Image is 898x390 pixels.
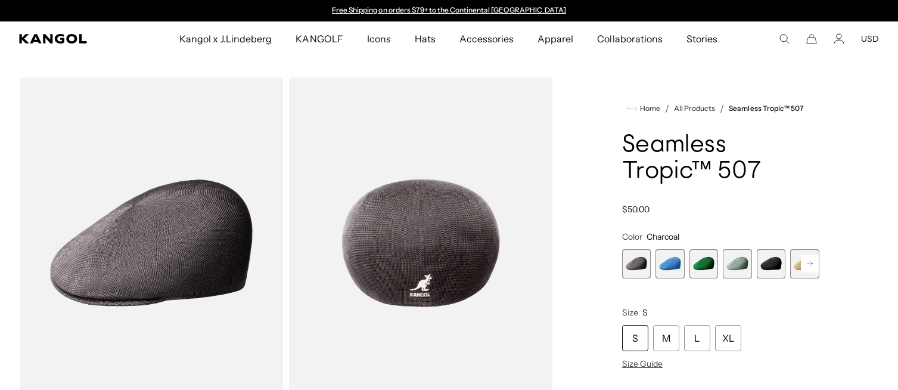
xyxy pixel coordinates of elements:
span: Home [638,104,660,113]
div: Announcement [327,6,572,16]
div: 1 of 2 [327,6,572,16]
span: Color [622,231,642,242]
a: Hats [403,21,448,56]
label: SAGE GREEN [723,249,752,278]
span: $50.00 [622,204,650,215]
span: Hats [415,21,436,56]
a: KANGOLF [284,21,355,56]
span: Icons [367,21,391,56]
a: Seamless Tropic™ 507 [729,104,804,113]
label: Charcoal [622,249,651,278]
span: S [642,307,648,318]
button: Cart [806,33,817,44]
div: 6 of 12 [790,249,819,278]
span: Apparel [537,21,573,56]
span: Size [622,307,638,318]
label: Beige [790,249,819,278]
a: Home [627,103,660,114]
slideshow-component: Announcement bar [327,6,572,16]
a: Stories [675,21,729,56]
span: Size Guide [622,358,663,369]
a: Collaborations [585,21,674,56]
label: Surf [655,249,685,278]
a: Kangol x J.Lindeberg [167,21,284,56]
div: 4 of 12 [723,249,752,278]
h1: Seamless Tropic™ 507 [622,132,819,185]
a: Account [834,33,844,44]
span: Charcoal [647,231,679,242]
li: / [660,101,669,116]
span: KANGOLF [296,21,343,56]
span: Stories [686,21,717,56]
label: Turf Green [689,249,719,278]
a: Accessories [448,21,526,56]
span: Collaborations [597,21,662,56]
a: Kangol [19,34,118,44]
div: S [622,325,648,351]
a: Free Shipping on orders $79+ to the Continental [GEOGRAPHIC_DATA] [332,5,566,14]
div: XL [715,325,741,351]
li: / [715,101,724,116]
nav: breadcrumbs [622,101,819,116]
span: Kangol x J.Lindeberg [179,21,272,56]
summary: Search here [779,33,790,44]
a: Apparel [526,21,585,56]
a: All Products [674,104,715,113]
div: 1 of 12 [622,249,651,278]
button: USD [861,33,879,44]
div: 5 of 12 [757,249,786,278]
div: M [653,325,679,351]
div: 3 of 12 [689,249,719,278]
span: Accessories [459,21,514,56]
label: Black [757,249,786,278]
div: L [684,325,710,351]
a: Icons [355,21,403,56]
div: 2 of 12 [655,249,685,278]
